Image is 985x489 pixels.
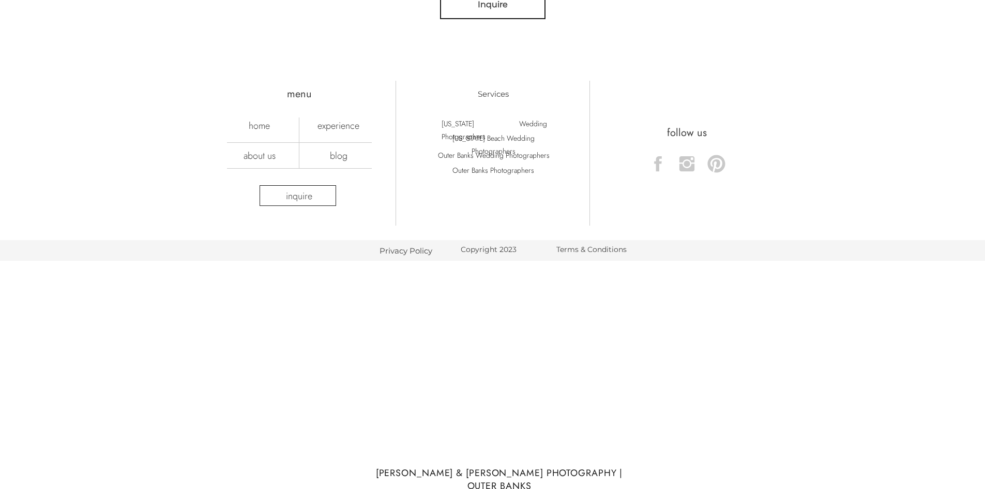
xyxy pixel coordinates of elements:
a: Outer Banks Wedding Photographers [431,149,557,161]
h2: menu [224,87,375,106]
a: [US_STATE] Wedding Photographers [442,117,547,129]
a: Outer Banks Photographers [446,164,541,176]
a: Privacy Policy [372,245,440,256]
a: [US_STATE] Beach Wedding Photographers [431,132,556,144]
h2: [PERSON_NAME] & [PERSON_NAME] Photography | Outer Banks [360,467,639,484]
a: experience [302,120,375,131]
h2: Services [418,88,569,105]
a: blog [302,150,375,161]
a: blog [580,8,642,19]
a: home [223,120,296,131]
a: about us [223,150,296,161]
a: Terms & Conditions [549,245,634,255]
a: Copyright 2023 [461,245,526,257]
h2: follow us [611,126,763,138]
a: About us [376,8,438,19]
a: contact us [682,8,744,19]
a: Home [274,8,336,19]
a: inquire [272,190,327,202]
